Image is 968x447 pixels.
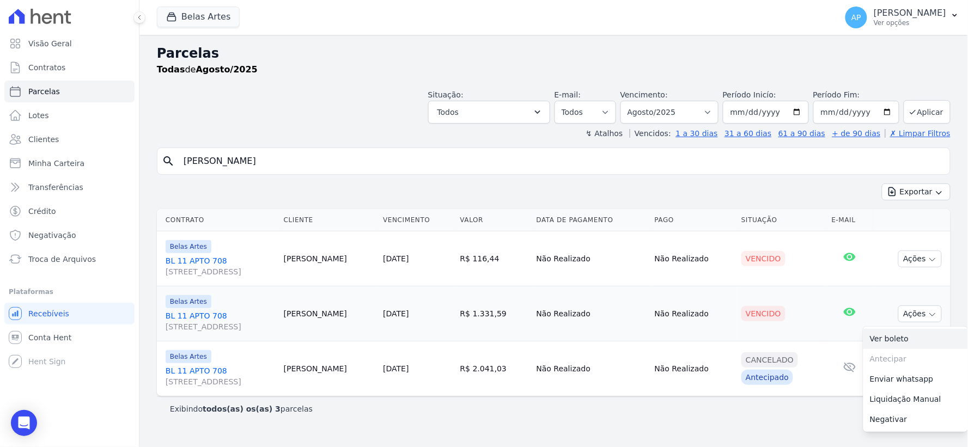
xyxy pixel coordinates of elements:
[28,134,59,145] span: Clientes
[383,309,409,318] a: [DATE]
[4,327,135,348] a: Conta Hent
[4,152,135,174] a: Minha Carteira
[650,341,737,396] td: Não Realizado
[157,64,185,75] strong: Todas
[166,266,275,277] span: [STREET_ADDRESS]
[166,255,275,277] a: BL 11 APTO 708[STREET_ADDRESS]
[4,128,135,150] a: Clientes
[874,8,946,19] p: [PERSON_NAME]
[28,182,83,193] span: Transferências
[741,370,793,385] div: Antecipado
[532,341,650,396] td: Não Realizado
[532,209,650,231] th: Data de Pagamento
[28,206,56,217] span: Crédito
[827,209,873,231] th: E-mail
[725,129,771,138] a: 31 a 60 dias
[170,403,313,414] p: Exibindo parcelas
[28,158,84,169] span: Minha Carteira
[4,81,135,102] a: Parcelas
[650,231,737,286] td: Não Realizado
[428,101,550,124] button: Todos
[428,90,464,99] label: Situação:
[863,369,968,389] a: Enviar whatsapp
[532,231,650,286] td: Não Realizado
[28,62,65,73] span: Contratos
[851,14,861,21] span: AP
[650,286,737,341] td: Não Realizado
[11,410,37,436] div: Open Intercom Messenger
[177,150,946,172] input: Buscar por nome do lote ou do cliente
[437,106,459,119] span: Todos
[166,376,275,387] span: [STREET_ADDRESS]
[166,350,211,363] span: Belas Artes
[723,90,776,99] label: Período Inicío:
[904,100,951,124] button: Aplicar
[532,286,650,341] td: Não Realizado
[4,105,135,126] a: Lotes
[778,129,825,138] a: 61 a 90 dias
[863,349,968,369] span: Antecipar
[379,209,455,231] th: Vencimento
[456,341,532,396] td: R$ 2.041,03
[383,364,409,373] a: [DATE]
[741,306,786,321] div: Vencido
[166,295,211,308] span: Belas Artes
[157,63,258,76] p: de
[157,44,951,63] h2: Parcelas
[4,33,135,54] a: Visão Geral
[196,64,258,75] strong: Agosto/2025
[9,285,130,298] div: Plataformas
[4,200,135,222] a: Crédito
[28,110,49,121] span: Lotes
[863,389,968,409] a: Liquidação Manual
[741,352,798,368] div: Cancelado
[555,90,581,99] label: E-mail:
[28,86,60,97] span: Parcelas
[157,7,240,27] button: Belas Artes
[741,251,786,266] div: Vencido
[279,209,379,231] th: Cliente
[4,248,135,270] a: Troca de Arquivos
[4,224,135,246] a: Negativação
[4,176,135,198] a: Transferências
[279,231,379,286] td: [PERSON_NAME]
[837,2,968,33] button: AP [PERSON_NAME] Ver opções
[28,254,96,265] span: Troca de Arquivos
[383,254,409,263] a: [DATE]
[279,341,379,396] td: [PERSON_NAME]
[28,38,72,49] span: Visão Geral
[456,286,532,341] td: R$ 1.331,59
[203,405,281,413] b: todos(as) os(as) 3
[456,231,532,286] td: R$ 116,44
[166,240,211,253] span: Belas Artes
[28,332,71,343] span: Conta Hent
[620,90,668,99] label: Vencimento:
[162,155,175,168] i: search
[279,286,379,341] td: [PERSON_NAME]
[166,365,275,387] a: BL 11 APTO 708[STREET_ADDRESS]
[4,57,135,78] a: Contratos
[832,129,881,138] a: + de 90 dias
[630,129,671,138] label: Vencidos:
[813,89,899,101] label: Período Fim:
[456,209,532,231] th: Valor
[28,230,76,241] span: Negativação
[676,129,718,138] a: 1 a 30 dias
[650,209,737,231] th: Pago
[874,19,946,27] p: Ver opções
[586,129,623,138] label: ↯ Atalhos
[885,129,951,138] a: ✗ Limpar Filtros
[863,329,968,349] a: Ver boleto
[737,209,827,231] th: Situação
[157,209,279,231] th: Contrato
[166,310,275,332] a: BL 11 APTO 708[STREET_ADDRESS]
[882,183,951,200] button: Exportar
[898,250,942,267] button: Ações
[28,308,69,319] span: Recebíveis
[4,303,135,324] a: Recebíveis
[166,321,275,332] span: [STREET_ADDRESS]
[898,305,942,322] button: Ações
